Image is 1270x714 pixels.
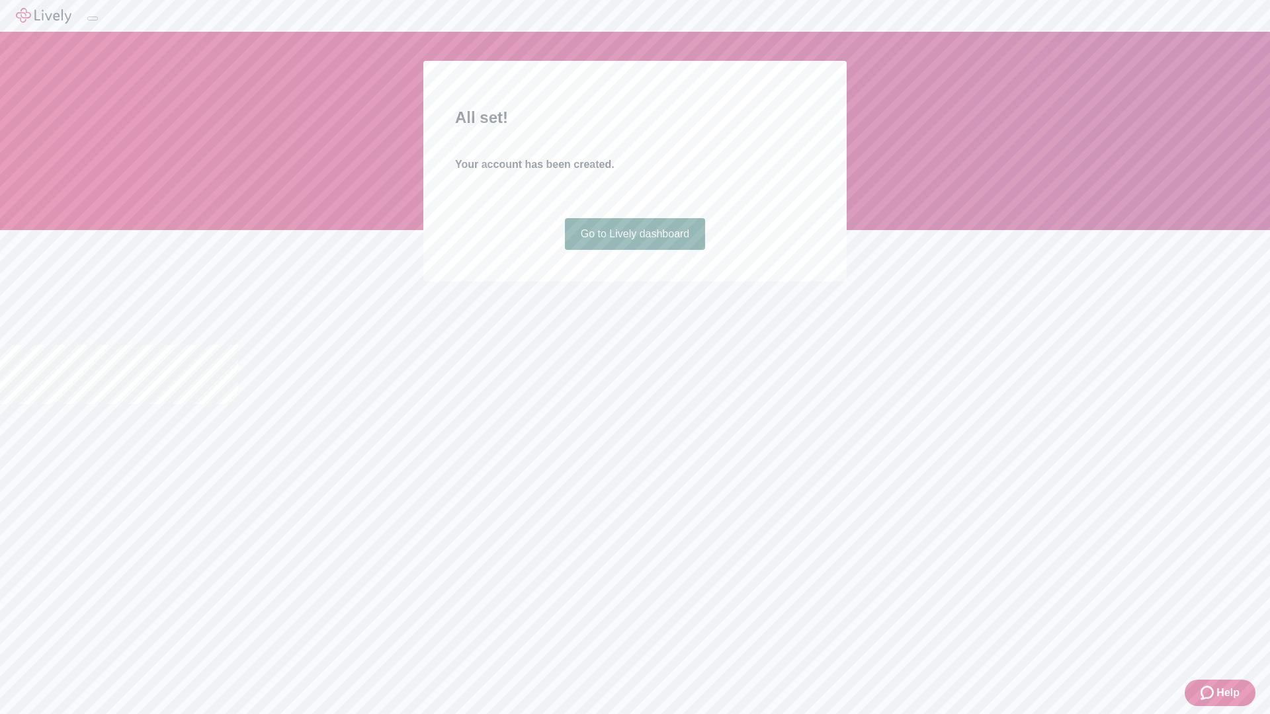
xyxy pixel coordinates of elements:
[16,8,71,24] img: Lively
[565,218,706,250] a: Go to Lively dashboard
[87,17,98,20] button: Log out
[1185,680,1255,706] button: Zendesk support iconHelp
[1216,685,1240,701] span: Help
[455,157,815,173] h4: Your account has been created.
[1201,685,1216,701] svg: Zendesk support icon
[455,106,815,130] h2: All set!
